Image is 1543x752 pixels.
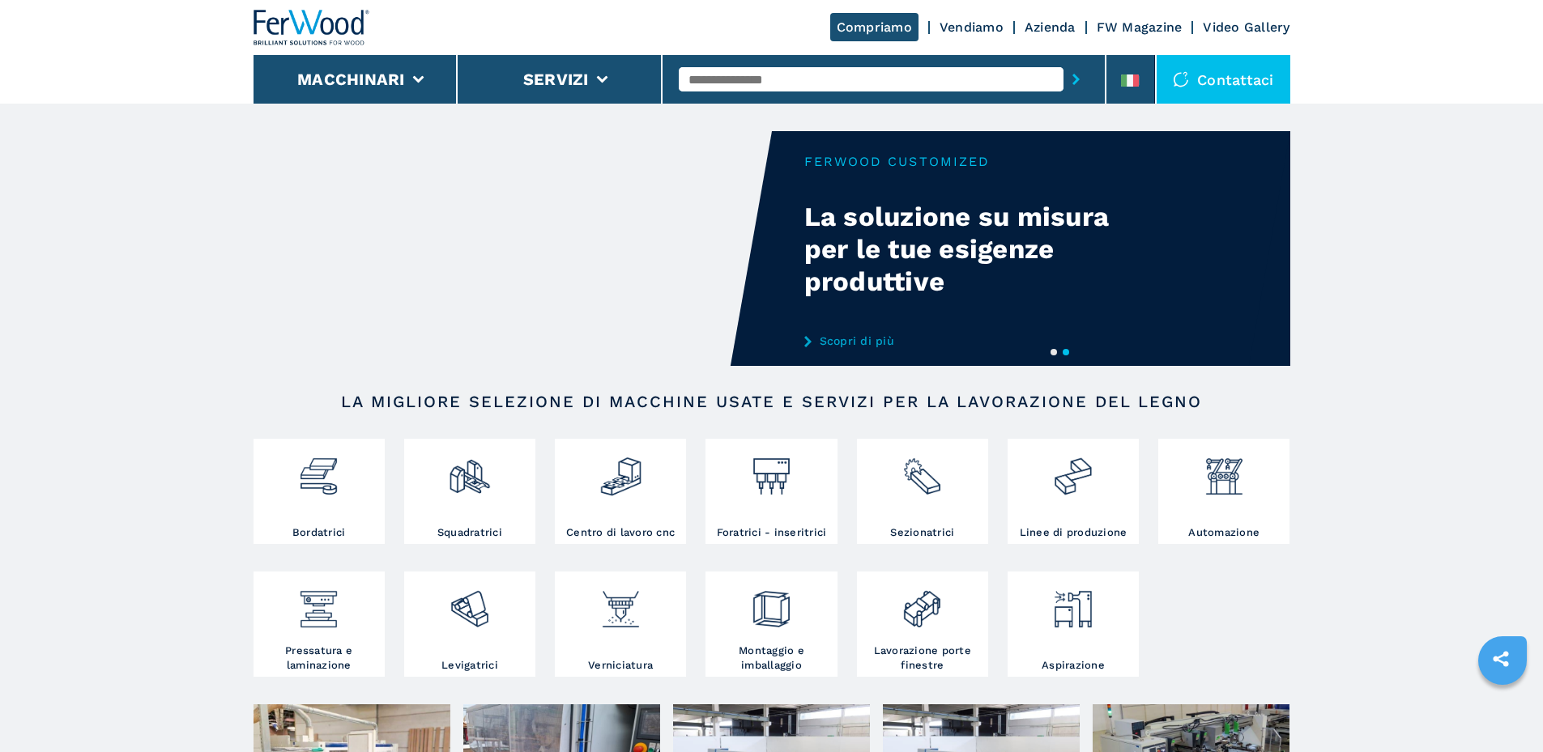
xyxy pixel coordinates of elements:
h3: Centro di lavoro cnc [566,525,675,540]
button: Servizi [523,70,589,89]
a: Lavorazione porte finestre [857,571,988,677]
h3: Bordatrici [292,525,346,540]
img: squadratrici_2.png [448,443,491,498]
a: Scopri di più [804,334,1122,347]
img: bordatrici_1.png [297,443,340,498]
button: Macchinari [297,70,405,89]
img: pressa-strettoia.png [297,576,340,631]
img: linee_di_produzione_2.png [1051,443,1094,498]
video: Your browser does not support the video tag. [254,131,772,366]
a: Compriamo [830,13,919,41]
a: Azienda [1025,19,1076,35]
h3: Verniciatura [588,658,653,673]
a: Squadratrici [404,439,535,544]
img: centro_di_lavoro_cnc_2.png [599,443,642,498]
button: 2 [1063,349,1069,355]
h3: Aspirazione [1042,658,1105,673]
a: Sezionatrici [857,439,988,544]
a: Verniciatura [555,571,686,677]
img: verniciatura_1.png [599,576,642,631]
img: lavorazione_porte_finestre_2.png [901,576,944,631]
img: aspirazione_1.png [1051,576,1094,631]
button: 1 [1051,349,1057,355]
h2: LA MIGLIORE SELEZIONE DI MACCHINE USATE E SERVIZI PER LA LAVORAZIONE DEL LEGNO [305,392,1238,411]
button: submit-button [1063,61,1089,98]
a: Montaggio e imballaggio [705,571,837,677]
h3: Automazione [1188,525,1260,540]
a: sharethis [1481,639,1521,679]
a: FW Magazine [1097,19,1183,35]
img: montaggio_imballaggio_2.png [750,576,793,631]
h3: Levigatrici [441,658,498,673]
h3: Montaggio e imballaggio [710,644,833,673]
a: Bordatrici [254,439,385,544]
a: Foratrici - inseritrici [705,439,837,544]
a: Aspirazione [1008,571,1139,677]
img: automazione.png [1203,443,1246,498]
a: Video Gallery [1203,19,1289,35]
a: Automazione [1158,439,1289,544]
h3: Foratrici - inseritrici [717,525,827,540]
a: Vendiamo [940,19,1004,35]
h3: Sezionatrici [890,525,954,540]
a: Centro di lavoro cnc [555,439,686,544]
img: Contattaci [1173,71,1189,87]
h3: Lavorazione porte finestre [861,644,984,673]
img: sezionatrici_2.png [901,443,944,498]
iframe: Chat [1474,679,1531,740]
a: Pressatura e laminazione [254,571,385,677]
a: Linee di produzione [1008,439,1139,544]
div: Contattaci [1157,55,1290,104]
h3: Squadratrici [437,525,502,540]
img: Ferwood [254,10,370,45]
h3: Linee di produzione [1020,525,1127,540]
img: foratrici_inseritrici_2.png [750,443,793,498]
h3: Pressatura e laminazione [258,644,381,673]
a: Levigatrici [404,571,535,677]
img: levigatrici_2.png [448,576,491,631]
